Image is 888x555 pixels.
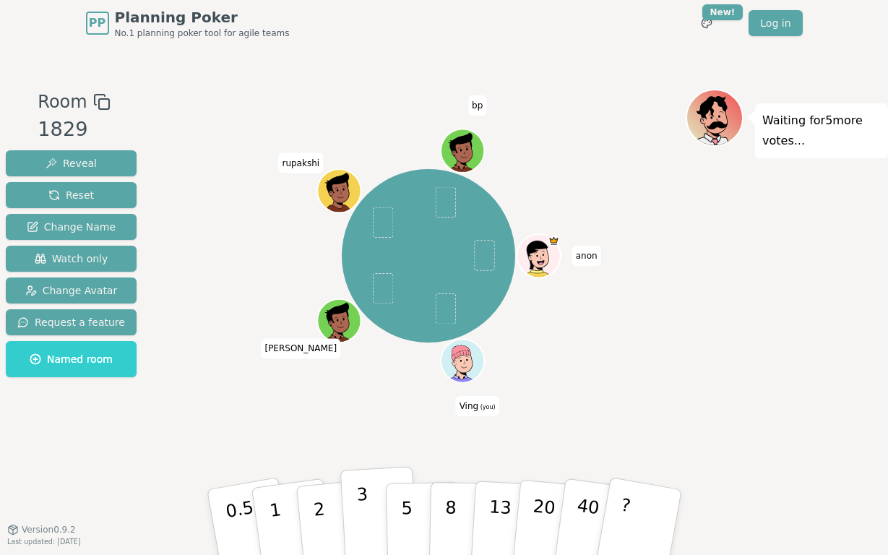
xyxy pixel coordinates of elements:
span: Version 0.9.2 [22,524,76,535]
button: Click to change your avatar [442,340,483,381]
p: Waiting for 5 more votes... [762,111,881,151]
span: Room [38,89,87,115]
span: Planning Poker [115,7,290,27]
span: Change Name [27,220,116,234]
span: Change Avatar [25,283,118,298]
button: Version0.9.2 [7,524,76,535]
span: Request a feature [17,315,125,330]
span: (you) [478,404,496,410]
span: Click to change your name [456,396,499,416]
div: New! [702,4,743,20]
button: Reveal [6,150,137,176]
span: No.1 planning poker tool for agile teams [115,27,290,39]
span: Click to change your name [468,95,486,116]
span: anon is the host [548,236,559,246]
a: PPPlanning PokerNo.1 planning poker tool for agile teams [86,7,290,39]
span: Reveal [46,156,97,171]
span: Reset [48,188,94,202]
div: 1829 [38,115,110,145]
button: Change Avatar [6,277,137,304]
button: Named room [6,341,137,377]
span: Named room [30,352,113,366]
button: Watch only [6,246,137,272]
span: Last updated: [DATE] [7,538,81,546]
button: Change Name [6,214,137,240]
button: Reset [6,182,137,208]
span: Watch only [35,251,108,266]
span: Click to change your name [278,152,323,173]
span: Click to change your name [572,246,601,266]
span: PP [89,14,105,32]
button: New! [694,10,720,36]
button: Request a feature [6,309,137,335]
span: Click to change your name [261,338,340,358]
a: Log in [749,10,802,36]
